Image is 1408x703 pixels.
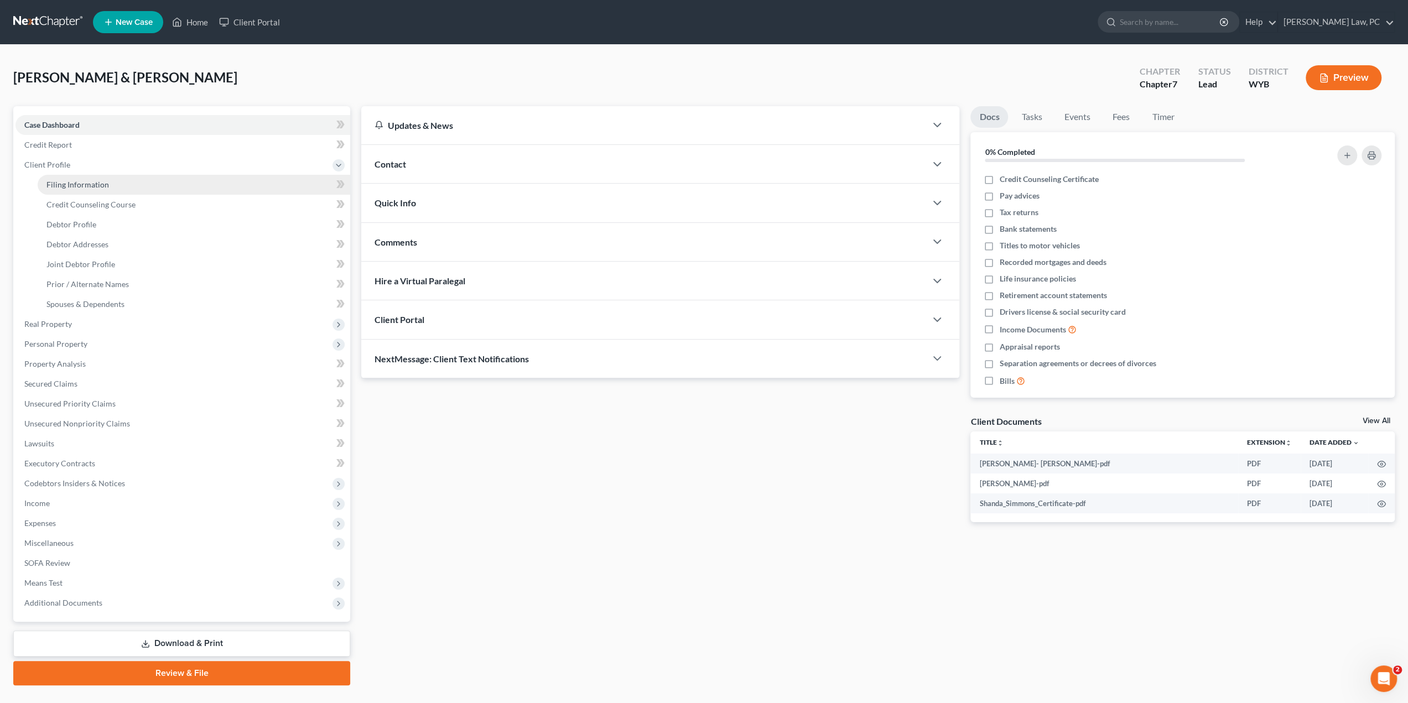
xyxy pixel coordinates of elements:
td: [DATE] [1301,473,1368,493]
span: Pay advices [999,190,1039,201]
span: Client Portal [375,314,424,325]
iframe: Intercom live chat [1370,665,1397,692]
span: SOFA Review [24,558,70,567]
a: Docs [970,106,1008,128]
span: Secured Claims [24,379,77,388]
a: Prior / Alternate Names [38,274,350,294]
span: NextMessage: Client Text Notifications [375,353,529,364]
span: Retirement account statements [999,290,1106,301]
a: Case Dashboard [15,115,350,135]
a: Property Analysis [15,354,350,374]
i: expand_more [1353,440,1359,446]
div: Chapter [1140,78,1180,91]
div: WYB [1248,78,1288,91]
i: unfold_more [996,440,1003,446]
span: Unsecured Priority Claims [24,399,116,408]
span: Miscellaneous [24,538,74,548]
a: Credit Counseling Course [38,195,350,215]
a: Client Portal [214,12,285,32]
a: Tasks [1012,106,1051,128]
strong: 0% Completed [985,147,1035,157]
td: PDF [1238,473,1301,493]
div: Lead [1198,78,1230,91]
a: Events [1055,106,1099,128]
a: Unsecured Priority Claims [15,394,350,414]
div: Chapter [1140,65,1180,78]
span: Property Analysis [24,359,86,368]
span: Lawsuits [24,439,54,448]
span: Additional Documents [24,598,102,607]
span: Contact [375,159,406,169]
span: Credit Counseling Certificate [999,174,1098,185]
div: Status [1198,65,1230,78]
span: Quick Info [375,197,416,208]
a: Home [167,12,214,32]
span: Joint Debtor Profile [46,259,115,269]
span: Titles to motor vehicles [999,240,1079,251]
span: Appraisal reports [999,341,1059,352]
span: Client Profile [24,160,70,169]
a: Filing Information [38,175,350,195]
a: Joint Debtor Profile [38,254,350,274]
span: 7 [1172,79,1177,89]
span: 2 [1393,665,1402,674]
div: District [1248,65,1288,78]
input: Search by name... [1120,12,1221,32]
a: Spouses & Dependents [38,294,350,314]
span: Prior / Alternate Names [46,279,129,289]
span: Credit Report [24,140,72,149]
td: [DATE] [1301,454,1368,473]
span: Personal Property [24,339,87,348]
span: [PERSON_NAME] & [PERSON_NAME] [13,69,237,85]
a: [PERSON_NAME] Law, PC [1278,12,1394,32]
a: Download & Print [13,631,350,657]
span: Life insurance policies [999,273,1076,284]
a: Titleunfold_more [979,438,1003,446]
div: Updates & News [375,119,913,131]
a: Review & File [13,661,350,685]
div: Client Documents [970,415,1041,427]
td: PDF [1238,454,1301,473]
span: Bank statements [999,223,1056,235]
a: Secured Claims [15,374,350,394]
a: Extensionunfold_more [1247,438,1292,446]
span: Means Test [24,578,63,587]
a: Fees [1103,106,1139,128]
span: Unsecured Nonpriority Claims [24,419,130,428]
button: Preview [1306,65,1381,90]
span: Hire a Virtual Paralegal [375,275,465,286]
td: Shanda_Simmons_Certificate-pdf [970,493,1238,513]
td: [PERSON_NAME]-pdf [970,473,1238,493]
span: Expenses [24,518,56,528]
span: Recorded mortgages and deeds [999,257,1106,268]
span: Credit Counseling Course [46,200,136,209]
span: Spouses & Dependents [46,299,124,309]
span: Codebtors Insiders & Notices [24,478,125,488]
span: Real Property [24,319,72,329]
span: Income Documents [999,324,1066,335]
a: Debtor Addresses [38,235,350,254]
a: Debtor Profile [38,215,350,235]
i: unfold_more [1285,440,1292,446]
span: Debtor Profile [46,220,96,229]
a: SOFA Review [15,553,350,573]
a: Credit Report [15,135,350,155]
span: Comments [375,237,417,247]
td: [DATE] [1301,493,1368,513]
span: Income [24,498,50,508]
span: Drivers license & social security card [999,306,1125,317]
a: Executory Contracts [15,454,350,473]
span: Filing Information [46,180,109,189]
td: PDF [1238,493,1301,513]
span: Debtor Addresses [46,239,108,249]
a: Timer [1143,106,1183,128]
a: Unsecured Nonpriority Claims [15,414,350,434]
a: Date Added expand_more [1310,438,1359,446]
td: [PERSON_NAME]- [PERSON_NAME]-pdf [970,454,1238,473]
span: New Case [116,18,153,27]
span: Bills [999,376,1014,387]
a: Lawsuits [15,434,350,454]
span: Tax returns [999,207,1038,218]
a: Help [1240,12,1277,32]
span: Case Dashboard [24,120,80,129]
